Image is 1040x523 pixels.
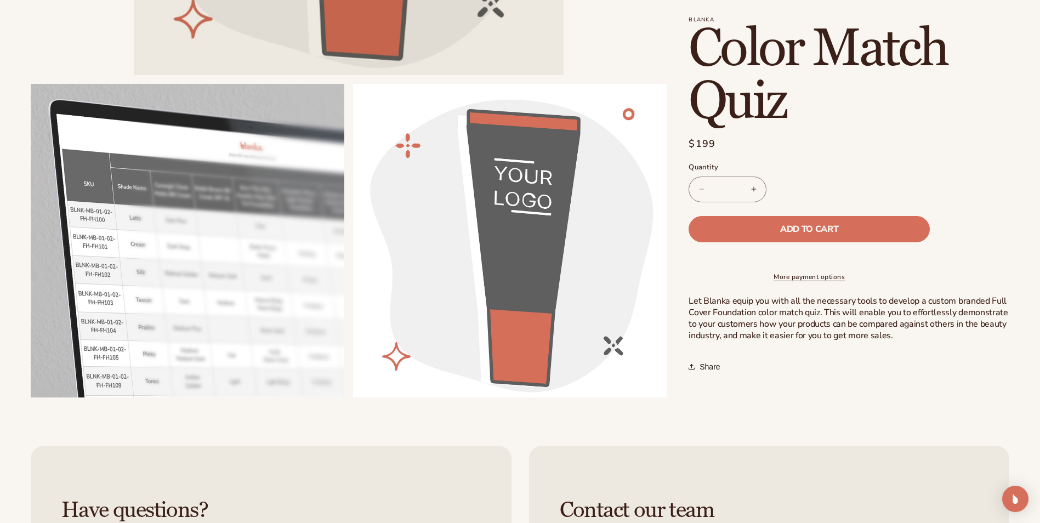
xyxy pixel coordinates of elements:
[689,137,715,151] span: $199
[689,295,1008,341] span: Let Blanka equip you with all the necessary tools to develop a custom branded Full Cover Foundati...
[1002,486,1028,512] div: Open Intercom Messenger
[689,216,930,242] button: Add to cart
[689,162,930,173] label: Quantity
[689,272,930,282] a: More payment options
[780,225,838,234] span: Add to cart
[61,498,481,522] h3: Have questions?
[689,16,1009,23] p: Blanka
[560,498,979,522] h3: Contact our team
[689,23,1009,128] h1: Color Match Quiz
[689,355,723,379] button: Share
